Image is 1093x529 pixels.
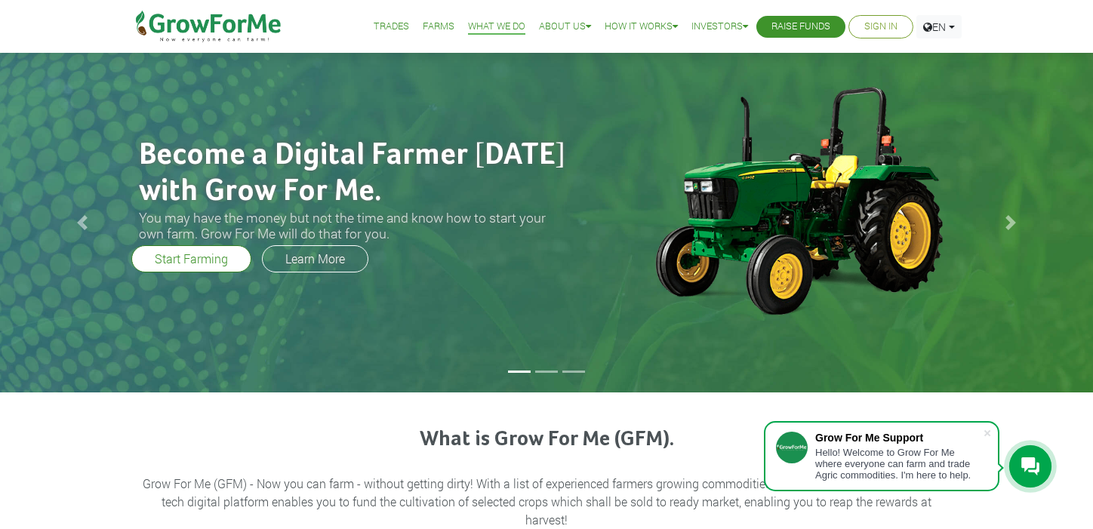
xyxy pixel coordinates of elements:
[423,19,454,35] a: Farms
[139,210,569,241] h3: You may have the money but not the time and know how to start your own farm. Grow For Me will do ...
[139,137,569,210] h2: Become a Digital Farmer [DATE] with Grow For Me.
[131,245,251,272] a: Start Farming
[539,19,591,35] a: About Us
[262,245,368,272] a: Learn More
[691,19,748,35] a: Investors
[916,15,962,38] a: EN
[141,427,952,453] h3: What is Grow For Me (GFM).
[864,19,897,35] a: Sign In
[141,475,952,529] p: Grow For Me (GFM) - Now you can farm - without getting dirty! With a list of experienced farmers ...
[630,79,965,321] img: growforme image
[374,19,409,35] a: Trades
[468,19,525,35] a: What We Do
[815,432,983,444] div: Grow For Me Support
[771,19,830,35] a: Raise Funds
[815,447,983,481] div: Hello! Welcome to Grow For Me where everyone can farm and trade Agric commodities. I'm here to help.
[605,19,678,35] a: How it Works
